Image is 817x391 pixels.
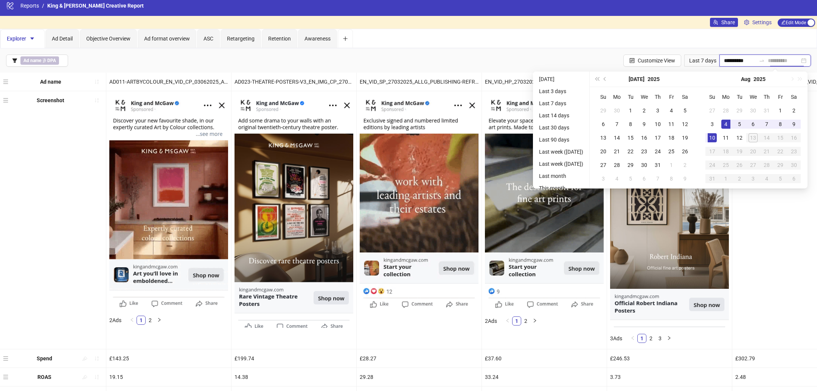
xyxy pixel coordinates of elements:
td: 2025-07-28 [719,104,733,117]
div: 7 [653,174,662,183]
button: Last year (Control + left) [593,72,601,87]
b: Ad name [40,79,61,85]
td: 2025-07-03 [651,104,665,117]
th: Tu [733,90,746,104]
td: 2025-07-01 [624,104,637,117]
td: 2025-08-05 [733,117,746,131]
li: This month [536,184,586,193]
td: 2025-08-06 [746,117,760,131]
div: 30 [749,106,758,115]
div: 14 [612,133,621,142]
div: Last 7 days [684,55,719,67]
div: 28 [762,160,771,170]
td: 2025-08-03 [705,117,719,131]
span: filter [12,58,17,63]
div: 31 [708,174,717,183]
li: Last 30 days [536,123,586,132]
b: DPA [47,58,56,63]
div: 29.28 [357,368,482,386]
span: left [505,318,510,323]
td: 2025-07-30 [637,158,651,172]
div: 15 [776,133,785,142]
div: 24 [653,147,662,156]
a: Reports [19,2,40,10]
div: 24 [708,160,717,170]
td: 2025-09-05 [774,172,787,185]
span: right [667,336,671,340]
button: Add tab [338,29,353,48]
button: right [665,334,674,343]
td: 2025-08-11 [719,131,733,145]
span: usergroup-add [713,20,718,25]
li: 2 [646,334,655,343]
td: 2025-08-20 [746,145,760,158]
div: 16 [789,133,798,142]
div: 26 [680,147,690,156]
div: 19 [735,147,744,156]
td: 2025-08-01 [774,104,787,117]
div: 25 [667,147,676,156]
td: 2025-07-12 [678,117,692,131]
button: Choose a month [741,72,750,87]
div: 20 [749,147,758,156]
div: 9 [789,120,798,129]
span: Objective Overview [86,36,130,42]
div: 21 [762,147,771,156]
button: Choose a year [648,72,660,87]
a: 3 [656,334,664,343]
td: 2025-08-30 [787,158,801,172]
div: 18 [667,133,676,142]
span: menu [3,374,8,380]
td: 2025-08-21 [760,145,774,158]
span: Ad Detail [52,36,73,42]
span: sort-ascending [94,79,99,84]
button: Customize View [623,55,681,67]
td: 2025-07-27 [596,158,610,172]
div: 30 [612,106,621,115]
div: 4 [721,120,730,129]
div: menu [3,94,10,106]
div: 29 [599,106,608,115]
div: 19.15 [106,368,231,386]
img: Screenshot 6824650415518 [610,94,729,328]
b: Ad name [23,58,41,63]
td: 2025-08-22 [774,145,787,158]
td: 2025-08-03 [596,172,610,185]
a: 1 [513,317,521,325]
th: Fr [774,90,787,104]
a: 2 [522,317,530,325]
div: AD011-ARTBYCOLOUR_EN_VID_CP_03062025_ALLG_CC_SC3_None_COLOUR [106,73,231,91]
div: 6 [749,120,758,129]
td: 2025-07-18 [665,131,678,145]
span: caret-down [30,36,35,41]
td: 2025-07-30 [746,104,760,117]
td: 2025-08-23 [787,145,801,158]
td: 2025-07-29 [733,104,746,117]
div: 31 [762,106,771,115]
div: 4 [612,174,621,183]
span: sort-ascending [94,98,99,103]
li: Previous Page [503,316,512,326]
img: Screenshot 6662054272118 [360,94,478,310]
th: We [637,90,651,104]
td: 2025-08-15 [774,131,787,145]
span: sort-ascending [94,374,99,380]
td: 2025-09-02 [733,172,746,185]
div: 22 [776,147,785,156]
td: 2025-08-14 [760,131,774,145]
td: 2025-09-06 [787,172,801,185]
button: left [503,316,512,326]
td: 2025-08-06 [637,172,651,185]
div: 5 [626,174,635,183]
td: 2025-07-08 [624,117,637,131]
span: plus [343,36,348,41]
td: 2025-07-26 [678,145,692,158]
li: Next Page [665,334,674,343]
td: 2025-06-30 [610,104,624,117]
td: 2025-07-31 [760,104,774,117]
li: 2 [521,316,530,326]
li: 1 [637,334,646,343]
div: 28 [612,160,621,170]
span: Explorer [7,36,38,42]
span: to [759,58,765,64]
